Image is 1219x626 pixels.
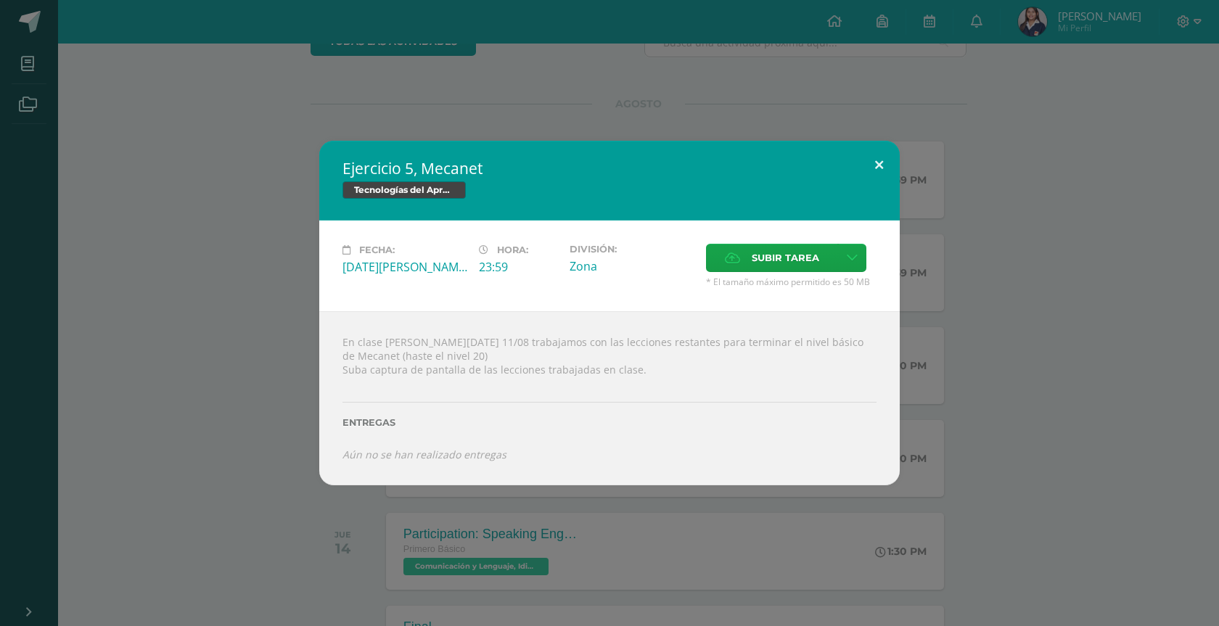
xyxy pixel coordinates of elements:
[342,181,466,199] span: Tecnologías del Aprendizaje y la Comunicación
[342,448,506,461] i: Aún no se han realizado entregas
[342,259,467,275] div: [DATE][PERSON_NAME]
[570,258,694,274] div: Zona
[342,158,877,178] h2: Ejercicio 5, Mecanet
[319,311,900,485] div: En clase [PERSON_NAME][DATE] 11/08 trabajamos con las lecciones restantes para terminar el nivel ...
[342,417,877,428] label: Entregas
[706,276,877,288] span: * El tamaño máximo permitido es 50 MB
[479,259,558,275] div: 23:59
[752,244,819,271] span: Subir tarea
[359,244,395,255] span: Fecha:
[497,244,528,255] span: Hora:
[858,141,900,190] button: Close (Esc)
[570,244,694,255] label: División:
